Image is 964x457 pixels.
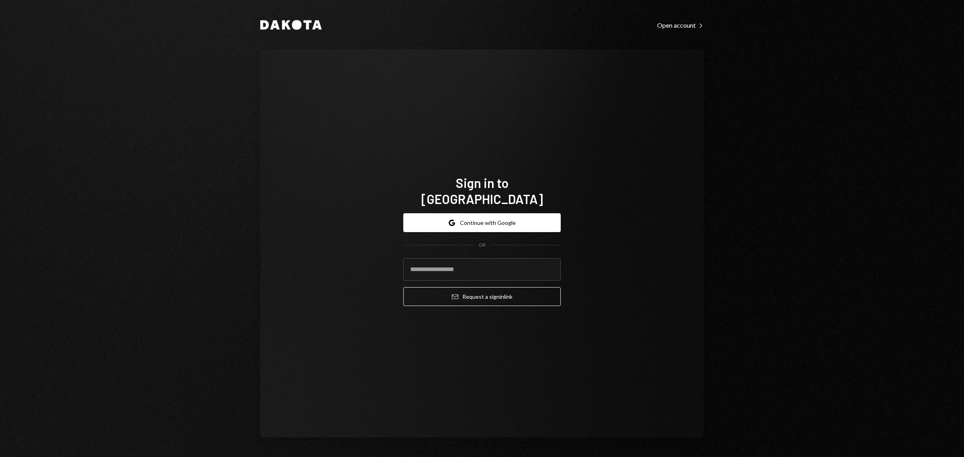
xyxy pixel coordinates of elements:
button: Continue with Google [403,213,561,232]
div: Open account [657,21,704,29]
h1: Sign in to [GEOGRAPHIC_DATA] [403,175,561,207]
div: OR [479,242,486,249]
a: Open account [657,20,704,29]
button: Request a signinlink [403,287,561,306]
